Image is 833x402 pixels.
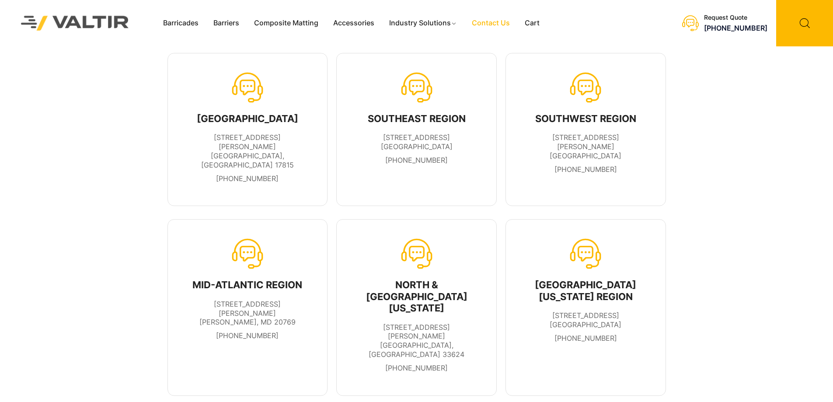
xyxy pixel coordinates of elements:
[550,311,621,329] span: [STREET_ADDRESS] [GEOGRAPHIC_DATA]
[368,113,466,124] div: SOUTHEAST REGION
[517,17,547,30] a: Cart
[186,113,309,124] div: [GEOGRAPHIC_DATA]
[369,323,464,359] span: [STREET_ADDRESS][PERSON_NAME] [GEOGRAPHIC_DATA], [GEOGRAPHIC_DATA] 33624
[554,165,617,174] a: [PHONE_NUMBER]
[524,279,647,302] div: [GEOGRAPHIC_DATA][US_STATE] REGION
[355,279,478,314] div: NORTH & [GEOGRAPHIC_DATA][US_STATE]
[382,17,464,30] a: Industry Solutions
[216,174,279,183] a: [PHONE_NUMBER]
[385,364,448,372] a: [PHONE_NUMBER]
[156,17,206,30] a: Barricades
[206,17,247,30] a: Barriers
[385,156,448,164] a: [PHONE_NUMBER]
[186,279,309,290] div: MID-ATLANTIC REGION
[381,133,453,151] span: [STREET_ADDRESS] [GEOGRAPHIC_DATA]
[10,4,140,42] img: Valtir Rentals
[199,300,296,327] span: [STREET_ADDRESS][PERSON_NAME] [PERSON_NAME], MD 20769
[326,17,382,30] a: Accessories
[554,334,617,343] a: [PHONE_NUMBER]
[247,17,326,30] a: Composite Matting
[201,133,294,169] span: [STREET_ADDRESS][PERSON_NAME] [GEOGRAPHIC_DATA], [GEOGRAPHIC_DATA] 17815
[704,14,767,21] div: Request Quote
[464,17,517,30] a: Contact Us
[704,24,767,32] a: [PHONE_NUMBER]
[524,113,647,124] div: SOUTHWEST REGION
[216,331,279,340] a: [PHONE_NUMBER]
[550,133,621,160] span: [STREET_ADDRESS][PERSON_NAME] [GEOGRAPHIC_DATA]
